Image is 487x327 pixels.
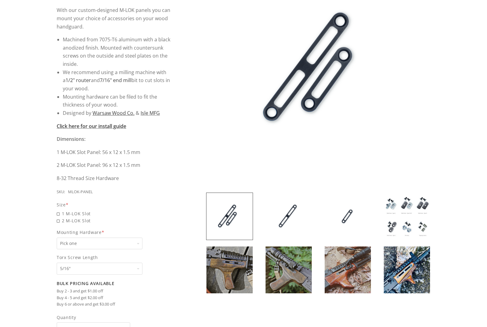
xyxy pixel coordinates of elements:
[63,68,174,93] li: We recommend using a milling machine with a and bit to cut slots in your wood.
[57,7,170,30] span: With our custom-designed M-LOK panels you can mount your choice of accessories on your wood handg...
[57,281,174,286] h2: Bulk Pricing Available
[57,238,142,250] select: Mounting Hardware*
[57,210,174,217] span: 1 M-LOK Slot
[57,161,174,169] p: 2 M-LOK Slot Panel: 96 x 12 x 1.5 mm
[57,288,174,295] li: Buy 2 - 3 and get $1.00 off
[92,110,134,116] a: Warsaw Wood Co.
[63,36,174,68] li: Machined from 7075-T6 aluminum with a black anodized finish. Mounted with countersunk screws on t...
[57,123,126,130] a: Click here for our install guide
[63,109,174,117] li: Designed by &
[206,246,253,293] img: DIY M-LOK Panel Inserts
[57,295,174,301] li: Buy 4 - 5 and get $2.00 off
[57,189,65,195] div: SKU:
[325,193,371,240] img: DIY M-LOK Panel Inserts
[384,193,430,240] img: DIY M-LOK Panel Inserts
[57,254,174,261] span: Torx Screw Length
[68,189,93,195] div: MLOK-PANEL
[206,193,253,240] img: DIY M-LOK Panel Inserts
[57,148,174,156] p: 1 M-LOK Slot Panel: 56 x 12 x 1.5 mm
[100,77,131,84] a: 7/16" end mill
[63,93,174,109] li: Mounting hardware can be filed to fit the thickness of your wood.
[57,263,142,275] select: Torx Screw Length
[57,314,130,321] span: Quantity
[57,174,174,182] p: 8-32 Thread Size Hardware
[384,246,430,293] img: DIY M-LOK Panel Inserts
[66,77,91,84] a: 1/2" router
[57,301,174,308] li: Buy 6 or above and get $3.00 off
[57,217,174,224] span: 2 M-LOK Slot
[57,136,85,142] strong: Dimensions:
[266,193,312,240] img: DIY M-LOK Panel Inserts
[57,229,174,236] span: Mounting Hardware
[141,110,160,116] a: Isle MFG
[325,246,371,293] img: DIY M-LOK Panel Inserts
[57,201,174,208] div: Size
[266,246,312,293] img: DIY M-LOK Panel Inserts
